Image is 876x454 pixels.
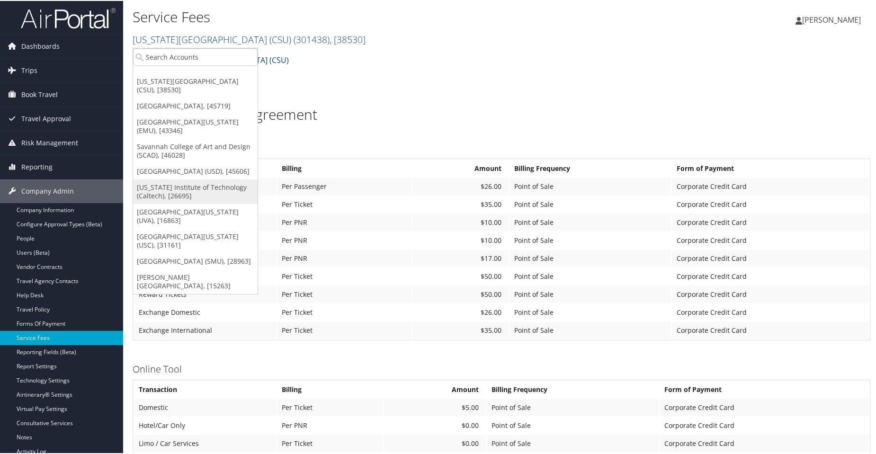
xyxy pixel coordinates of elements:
[660,398,869,415] td: Corporate Credit Card
[133,203,258,228] a: [GEOGRAPHIC_DATA][US_STATE] (UVA), [16863]
[133,6,625,26] h1: Service Fees
[672,213,869,230] td: Corporate Credit Card
[277,195,411,212] td: Per Ticket
[133,47,258,65] input: Search Accounts
[510,321,671,338] td: Point of Sale
[133,104,870,124] h1: 2017 CSU Pricing Agreement
[277,434,383,451] td: Per Ticket
[277,231,411,248] td: Per PNR
[412,303,509,320] td: $26.00
[487,398,659,415] td: Point of Sale
[134,303,276,320] td: Exchange Domestic
[134,434,276,451] td: Limo / Car Services
[277,213,411,230] td: Per PNR
[277,398,383,415] td: Per Ticket
[412,213,509,230] td: $10.00
[672,303,869,320] td: Corporate Credit Card
[510,249,671,266] td: Point of Sale
[412,321,509,338] td: $35.00
[277,303,411,320] td: Per Ticket
[277,321,411,338] td: Per Ticket
[672,159,869,176] th: Form of Payment
[384,380,486,397] th: Amount
[133,32,366,45] a: [US_STATE][GEOGRAPHIC_DATA] (CSU)
[294,32,330,45] span: ( 301438 )
[330,32,366,45] span: , [ 38530 ]
[277,159,411,176] th: Billing
[487,434,659,451] td: Point of Sale
[672,177,869,194] td: Corporate Credit Card
[133,138,258,162] a: Savannah College of Art and Design (SCAD), [46028]
[134,398,276,415] td: Domestic
[133,178,258,203] a: [US_STATE] Institute of Technology (Caltech), [26695]
[21,106,71,130] span: Travel Approval
[796,5,870,33] a: [PERSON_NAME]
[133,252,258,268] a: [GEOGRAPHIC_DATA] (SMU), [28963]
[133,162,258,178] a: [GEOGRAPHIC_DATA] (USD), [45606]
[672,231,869,248] td: Corporate Credit Card
[412,195,509,212] td: $35.00
[672,195,869,212] td: Corporate Credit Card
[21,6,116,28] img: airportal-logo.png
[133,362,870,375] h3: Online Tool
[802,14,861,24] span: [PERSON_NAME]
[510,159,671,176] th: Billing Frequency
[672,267,869,284] td: Corporate Credit Card
[134,380,276,397] th: Transaction
[384,416,486,433] td: $0.00
[21,34,60,57] span: Dashboards
[277,380,383,397] th: Billing
[660,416,869,433] td: Corporate Credit Card
[412,159,509,176] th: Amount
[412,249,509,266] td: $17.00
[133,268,258,293] a: [PERSON_NAME][GEOGRAPHIC_DATA], [15263]
[510,213,671,230] td: Point of Sale
[672,321,869,338] td: Corporate Credit Card
[412,231,509,248] td: $10.00
[412,285,509,302] td: $50.00
[672,249,869,266] td: Corporate Credit Card
[510,177,671,194] td: Point of Sale
[277,416,383,433] td: Per PNR
[510,267,671,284] td: Point of Sale
[21,58,37,81] span: Trips
[660,380,869,397] th: Form of Payment
[510,303,671,320] td: Point of Sale
[133,97,258,113] a: [GEOGRAPHIC_DATA], [45719]
[487,380,659,397] th: Billing Frequency
[21,178,74,202] span: Company Admin
[412,267,509,284] td: $50.00
[412,177,509,194] td: $26.00
[133,72,258,97] a: [US_STATE][GEOGRAPHIC_DATA] (CSU), [38530]
[134,321,276,338] td: Exchange International
[384,434,486,451] td: $0.00
[672,285,869,302] td: Corporate Credit Card
[21,130,78,154] span: Risk Management
[133,113,258,138] a: [GEOGRAPHIC_DATA][US_STATE] (EMU), [43346]
[384,398,486,415] td: $5.00
[133,141,870,154] h3: Full Service Agent
[277,177,411,194] td: Per Passenger
[510,285,671,302] td: Point of Sale
[133,228,258,252] a: [GEOGRAPHIC_DATA][US_STATE] (USC), [31161]
[487,416,659,433] td: Point of Sale
[21,82,58,106] span: Book Travel
[277,285,411,302] td: Per Ticket
[21,154,53,178] span: Reporting
[510,195,671,212] td: Point of Sale
[510,231,671,248] td: Point of Sale
[277,249,411,266] td: Per PNR
[660,434,869,451] td: Corporate Credit Card
[277,267,411,284] td: Per Ticket
[134,416,276,433] td: Hotel/Car Only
